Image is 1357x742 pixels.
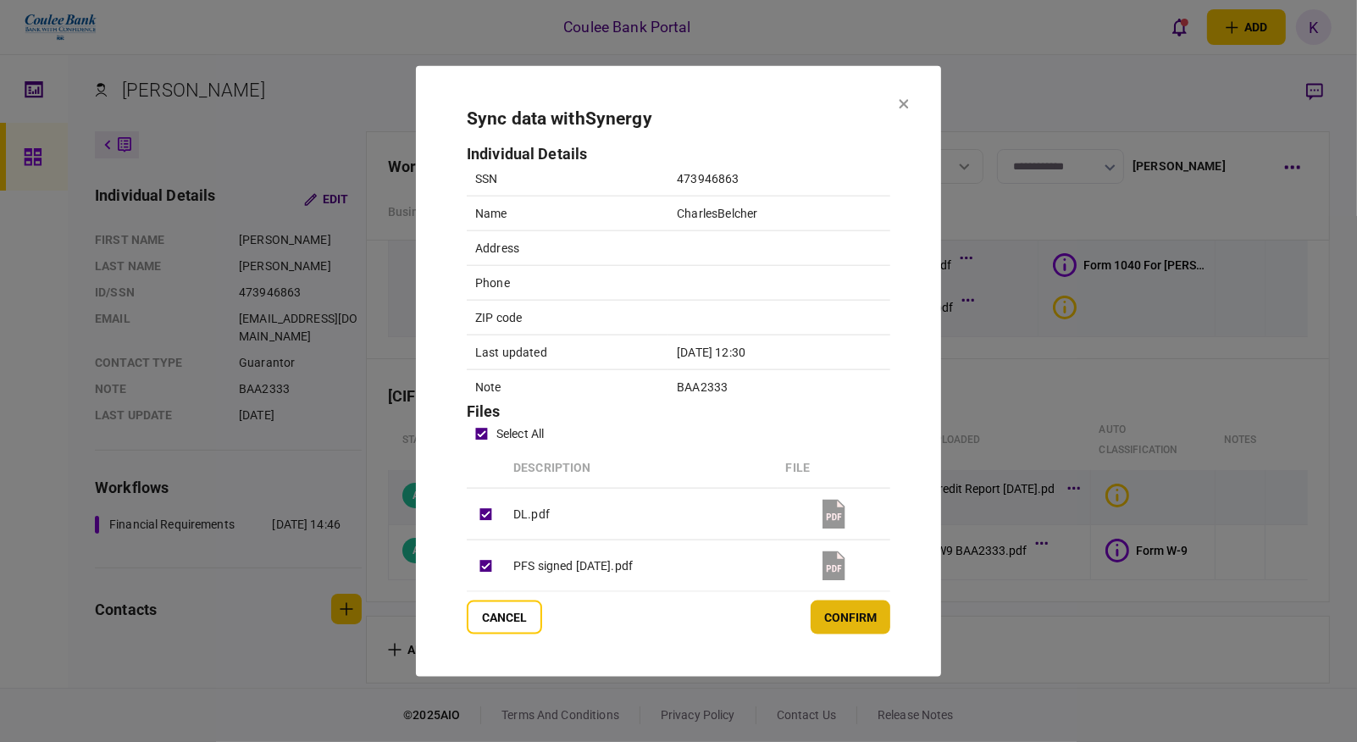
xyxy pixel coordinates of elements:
h2: Sync data with Synergy [467,108,890,130]
h3: Files [467,404,890,419]
td: ZIP code [467,300,668,335]
td: CharlesBelcher [668,196,890,230]
button: cancel [467,600,542,634]
td: Phone [467,265,668,300]
label: select all [467,419,890,449]
div: DL.pdf [513,497,769,531]
td: Name [467,196,668,230]
td: [DATE] 12:30 [668,335,890,369]
td: Last updated [467,335,668,369]
td: Address [467,230,668,265]
th: Description [505,449,778,489]
td: 473946863 [668,162,890,197]
td: Note [467,369,668,404]
td: BAA2333 [668,369,890,404]
th: file [778,449,890,489]
button: confirm [811,600,890,634]
td: SSN [467,162,668,197]
h3: Individual Details [467,147,890,162]
div: PFS signed [DATE].pdf [513,549,769,583]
